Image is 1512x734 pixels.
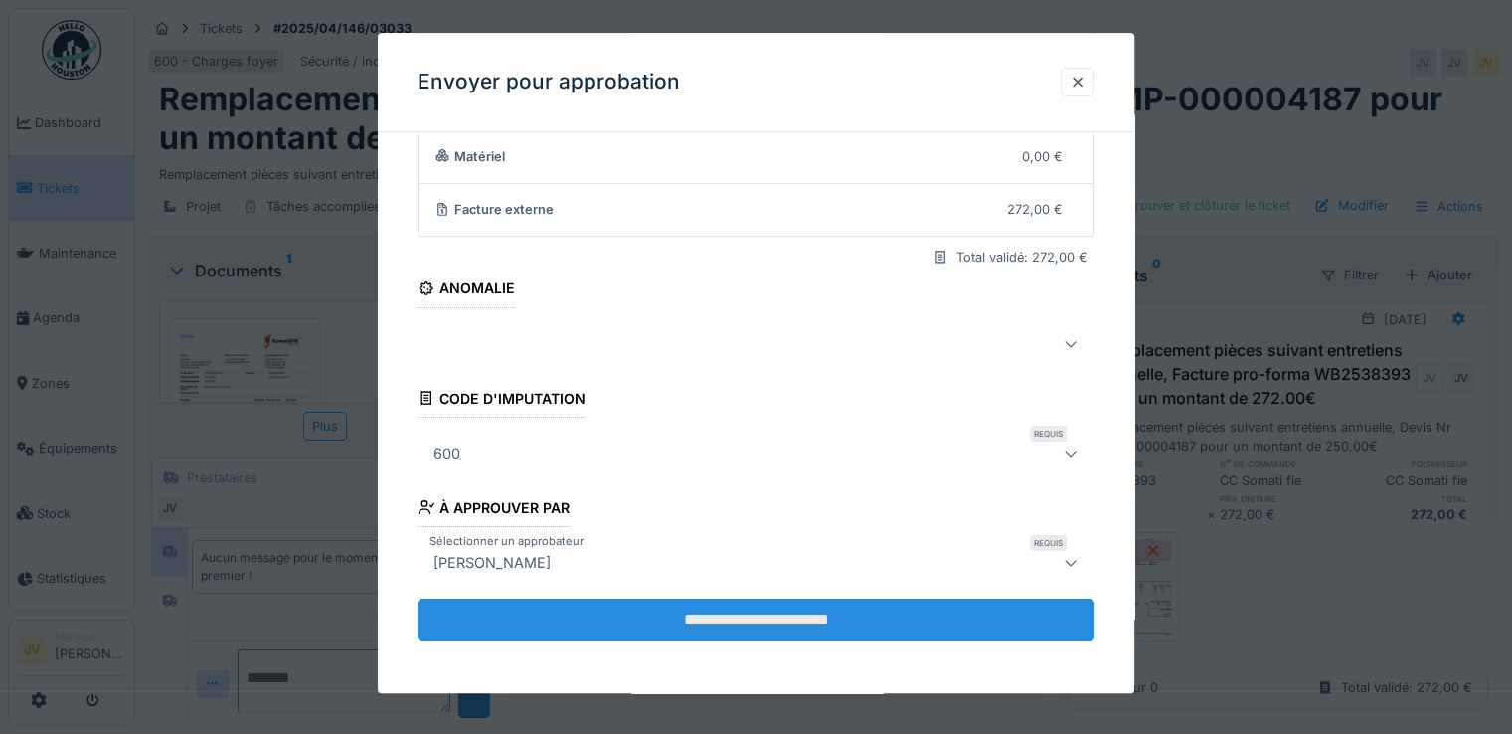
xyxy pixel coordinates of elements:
[426,138,1086,175] summary: Matériel0,00 €
[1030,535,1067,551] div: Requis
[418,493,570,527] div: À approuver par
[418,275,515,308] div: Anomalie
[425,551,559,575] div: [PERSON_NAME]
[426,192,1086,229] summary: Facture externe272,00 €
[425,442,468,465] div: 600
[425,533,588,550] label: Sélectionner un approbateur
[1022,147,1063,166] div: 0,00 €
[1007,201,1063,220] div: 272,00 €
[1030,426,1067,442] div: Requis
[418,70,680,94] h3: Envoyer pour approbation
[956,249,1088,268] div: Total validé: 272,00 €
[434,201,992,220] div: Facture externe
[434,147,1007,166] div: Matériel
[418,384,586,418] div: Code d'imputation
